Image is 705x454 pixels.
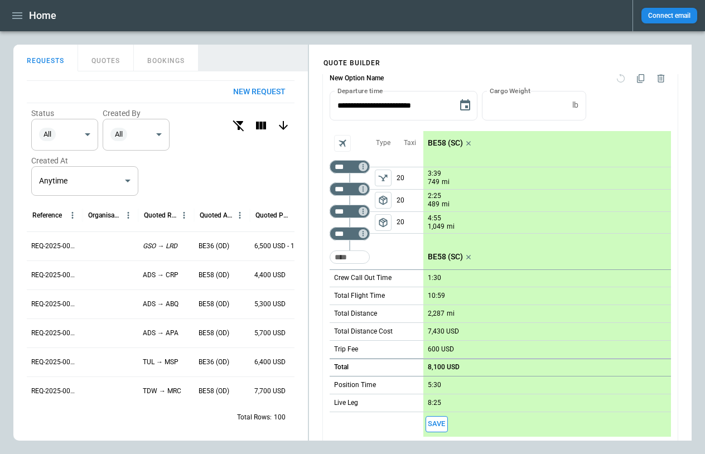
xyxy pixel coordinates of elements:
[611,69,631,89] span: Reset quote option
[78,45,134,71] button: QUOTES
[31,358,78,367] p: REQ-2025-000247
[143,300,178,309] p: ADS → ABQ
[199,271,229,280] p: BE58 (OD)
[397,167,423,189] p: 20
[277,119,290,132] svg: Export
[490,86,530,95] label: Cargo Weight
[143,387,181,396] p: TDW → MRC
[428,200,440,209] p: 489
[88,211,121,219] div: Organisation
[31,271,78,280] p: REQ-2025-000250
[224,81,294,103] button: New request
[572,100,578,110] p: lb
[334,135,351,152] span: Aircraft selection
[428,363,460,371] p: 8,100 USD
[199,329,229,338] p: BE58 (OD)
[39,129,56,140] span: All
[134,45,199,71] button: BOOKINGS
[428,274,441,282] p: 1:30
[199,358,229,367] p: BE36 (OD)
[330,182,370,196] div: Too short
[397,212,423,233] p: 20
[32,211,62,219] div: Reference
[330,205,370,218] div: Too short
[428,222,445,231] p: 1,049
[103,108,170,119] label: Created By
[334,291,385,301] p: Total Flight Time
[426,416,448,432] span: Save this aircraft quote and copy details to clipboard
[428,170,441,178] p: 3:39
[31,242,78,251] p: REQ-2025-000251
[651,69,671,89] span: Delete quote option
[454,94,476,117] button: Choose date, selected date is Aug 10, 2025
[428,192,441,200] p: 2:25
[375,170,392,186] span: Type of sector
[334,273,392,283] p: Crew Call Out Time
[428,138,463,148] p: BE58 (SC)
[334,345,358,354] p: Trip Fee
[254,242,326,251] p: 6,500 USD - 11,300 USD
[375,192,392,209] button: left aligned
[334,327,393,336] p: Total Distance Cost
[428,381,441,389] p: 5:30
[254,271,286,280] p: 4,400 USD
[447,309,455,318] p: mi
[330,160,370,173] div: Too short
[254,358,286,367] p: 6,400 USD
[31,300,78,309] p: REQ-2025-000249
[397,190,423,211] p: 20
[31,166,138,196] div: Anytime
[110,129,127,140] span: All
[378,195,389,206] span: package_2
[375,192,392,209] span: Type of sector
[330,250,370,264] div: Too short
[337,86,383,95] label: Departure time
[309,18,692,453] div: scrollable content
[378,217,389,228] span: package_2
[428,327,459,336] p: 7,430 USD
[31,387,78,396] p: REQ-2025-000246
[447,222,455,231] p: mi
[375,214,392,231] button: left aligned
[334,398,358,408] p: Live Leg
[199,300,229,309] p: BE58 (OD)
[375,214,392,231] span: Type of sector
[255,211,288,219] div: Quoted Price
[143,358,178,367] p: TUL → MSP
[334,380,376,390] p: Position Time
[254,329,286,338] p: 5,700 USD
[143,242,177,251] p: GSO → LRD
[631,69,651,89] span: Duplicate quote option
[233,208,247,223] button: Quoted Aircraft column menu
[428,345,454,354] p: 600 USD
[310,47,394,73] h4: QUOTE BUILDER
[404,138,416,148] p: Taxi
[144,211,177,219] div: Quoted Route
[13,45,78,71] button: REQUESTS
[428,177,440,187] p: 749
[376,138,390,148] p: Type
[199,242,229,251] p: BE36 (OD)
[177,208,191,223] button: Quoted Route column menu
[254,300,286,309] p: 5,300 USD
[641,8,697,23] button: Connect email
[330,69,384,89] h6: New Option Name
[200,211,233,219] div: Quoted Aircraft
[375,170,392,186] button: left aligned
[428,310,445,318] p: 2,287
[428,399,441,407] p: 8:25
[121,208,136,223] button: Organisation column menu
[31,329,78,338] p: REQ-2025-000248
[65,208,80,223] button: Reference column menu
[334,364,349,371] h6: Total
[334,309,377,318] p: Total Distance
[143,329,178,338] p: ADS → APA
[428,252,463,262] p: BE58 (SC)
[288,208,303,223] button: Quoted Price column menu
[31,155,138,166] label: Created At
[232,119,245,132] svg: Clear Filters
[143,271,178,280] p: ADS → CRP
[254,387,286,396] p: 7,700 USD
[254,119,268,132] svg: Columns
[426,416,448,432] button: Save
